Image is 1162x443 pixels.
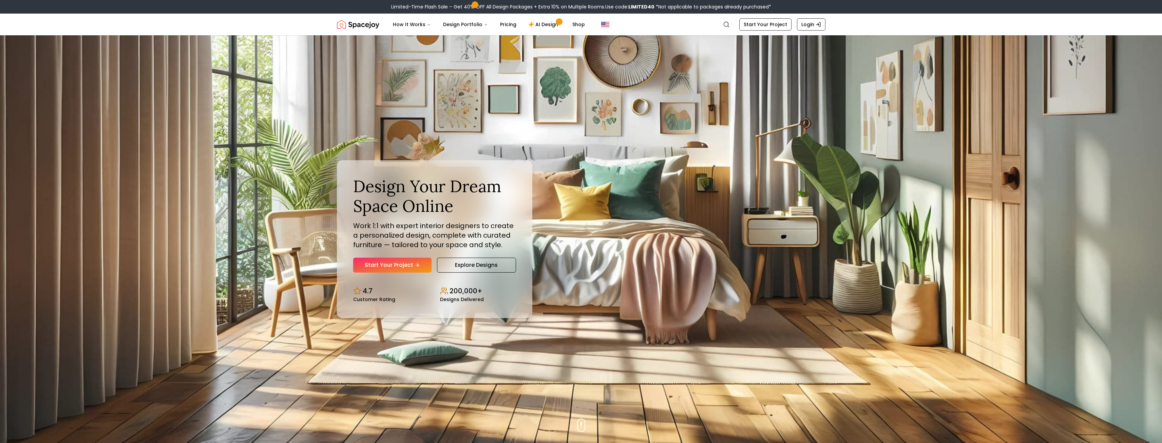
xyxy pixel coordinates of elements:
[391,3,771,10] div: Limited-Time Flash Sale – Get 40% OFF All Design Packages + Extra 10% on Multiple Rooms.
[628,3,654,10] b: LIMITED40
[523,18,566,31] a: AI Design
[387,18,436,31] button: How It Works
[567,18,590,31] a: Shop
[654,3,771,10] span: *Not applicable to packages already purchased*
[353,177,516,216] h1: Design Your Dream Space Online
[337,18,379,31] a: Spacejoy
[739,18,792,31] a: Start Your Project
[450,286,482,296] p: 200,000+
[353,297,395,302] small: Customer Rating
[387,18,590,31] nav: Main
[353,221,516,250] p: Work 1:1 with expert interior designers to create a personalized design, complete with curated fu...
[797,18,825,31] a: Login
[440,297,484,302] small: Designs Delivered
[337,14,825,35] nav: Global
[605,3,654,10] span: Use code:
[353,258,432,273] a: Start Your Project
[363,286,373,296] p: 4.7
[438,18,493,31] button: Design Portfolio
[353,281,516,302] div: Design stats
[337,18,379,31] img: Spacejoy Logo
[437,258,516,273] a: Explore Designs
[495,18,522,31] a: Pricing
[601,20,609,29] img: United States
